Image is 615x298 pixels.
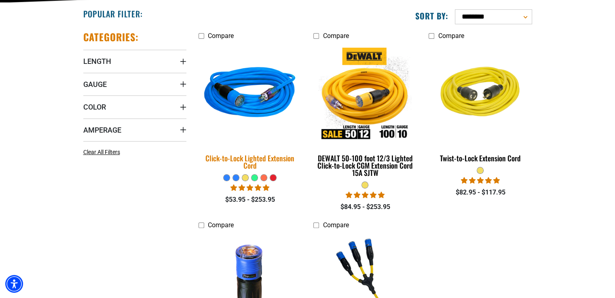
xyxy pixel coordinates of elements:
[83,50,186,72] summary: Length
[208,221,234,229] span: Compare
[83,148,123,156] a: Clear All Filters
[83,8,143,19] h2: Popular Filter:
[429,154,532,162] div: Twist-to-Lock Extension Cord
[83,95,186,118] summary: Color
[199,44,302,174] a: blue Click-to-Lock Lighted Extension Cord
[313,202,416,212] div: $84.95 - $253.95
[429,188,532,197] div: $82.95 - $117.95
[323,32,349,40] span: Compare
[415,11,448,21] label: Sort by:
[438,32,464,40] span: Compare
[461,177,500,184] span: 5.00 stars
[199,154,302,169] div: Click-to-Lock Lighted Extension Cord
[193,42,306,146] img: blue
[83,31,139,43] h2: Categories:
[208,32,234,40] span: Compare
[323,221,349,229] span: Compare
[346,191,385,199] span: 4.84 stars
[83,102,106,112] span: Color
[83,57,111,66] span: Length
[83,125,121,135] span: Amperage
[199,195,302,205] div: $53.95 - $253.95
[429,44,532,167] a: yellow Twist-to-Lock Extension Cord
[5,275,23,293] div: Accessibility Menu
[83,80,107,89] span: Gauge
[83,118,186,141] summary: Amperage
[429,48,531,141] img: yellow
[83,73,186,95] summary: Gauge
[314,48,416,141] img: DEWALT 50-100 foot 12/3 Lighted Click-to-Lock CGM Extension Cord 15A SJTW
[313,154,416,176] div: DEWALT 50-100 foot 12/3 Lighted Click-to-Lock CGM Extension Cord 15A SJTW
[313,44,416,181] a: DEWALT 50-100 foot 12/3 Lighted Click-to-Lock CGM Extension Cord 15A SJTW DEWALT 50-100 foot 12/3...
[230,184,269,192] span: 4.87 stars
[83,149,120,155] span: Clear All Filters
